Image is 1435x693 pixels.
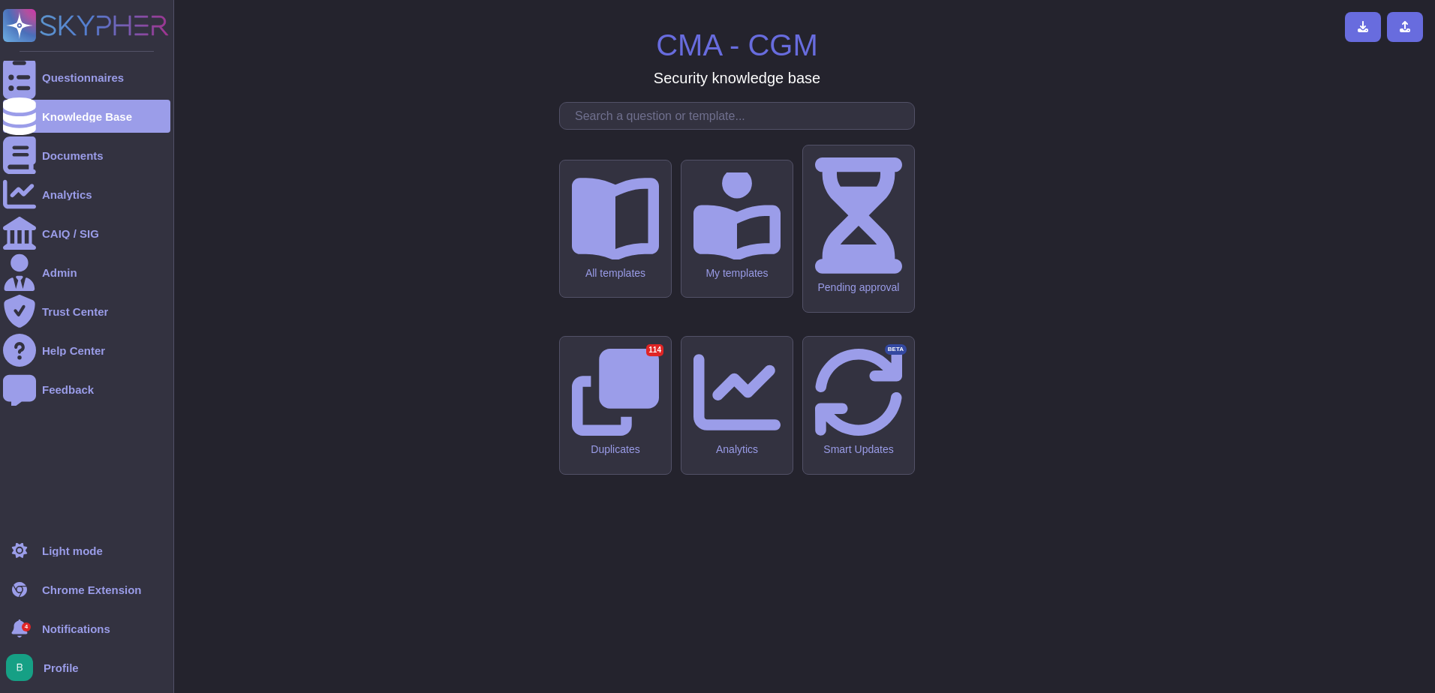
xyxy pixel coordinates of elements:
a: Knowledge Base [3,100,170,133]
a: Chrome Extension [3,573,170,606]
div: Trust Center [42,306,108,317]
div: Feedback [42,384,94,395]
div: Smart Updates [815,443,902,456]
div: Analytics [693,443,781,456]
div: Knowledge Base [42,111,132,122]
h3: Security knowledge base [654,69,820,87]
a: Trust Center [3,295,170,328]
div: Analytics [42,189,92,200]
div: Light mode [42,545,103,556]
div: Pending approval [815,281,902,294]
img: user [6,654,33,681]
div: Chrome Extension [42,584,142,595]
div: All templates [572,267,659,280]
div: Help Center [42,345,105,356]
div: Questionnaires [42,72,124,83]
h1: CMA - CGM [656,27,818,63]
div: Duplicates [572,443,659,456]
div: 4 [22,622,31,631]
a: Questionnaires [3,61,170,94]
div: 114 [646,344,663,356]
a: Admin [3,256,170,289]
a: CAIQ / SIG [3,217,170,250]
button: user [3,651,44,684]
div: BETA [885,344,907,355]
a: Help Center [3,334,170,367]
a: Documents [3,139,170,172]
div: CAIQ / SIG [42,228,99,239]
span: Profile [44,662,79,673]
a: Analytics [3,178,170,211]
div: Documents [42,150,104,161]
a: Feedback [3,373,170,406]
div: Admin [42,267,77,278]
span: Notifications [42,623,110,634]
input: Search a question or template... [567,103,914,129]
div: My templates [693,267,781,280]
